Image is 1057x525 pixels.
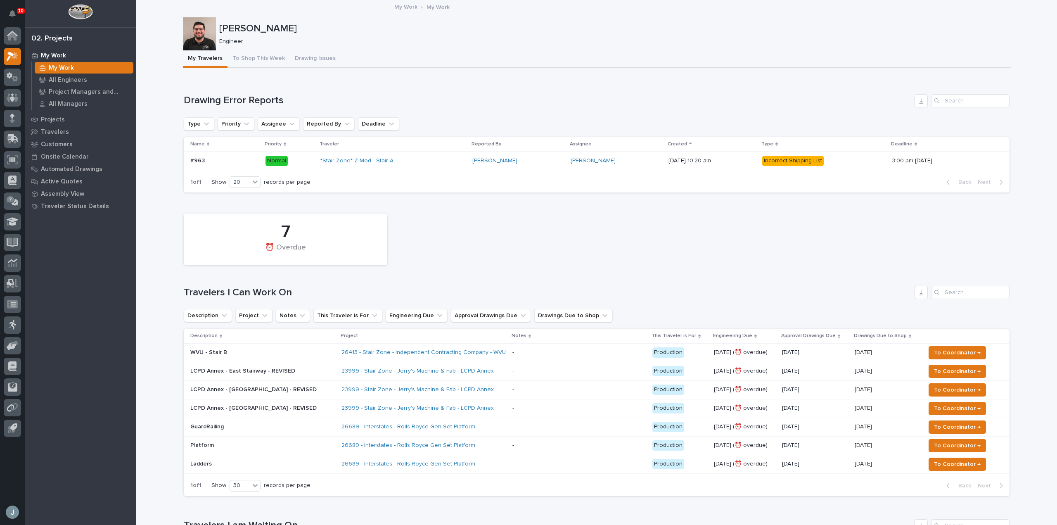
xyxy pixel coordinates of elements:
[184,436,1010,455] tr: Platform26689 - Interstates - Rolls Royce Gen Set Platform - Production[DATE] (⏰ overdue)[DATE][D...
[190,331,218,340] p: Description
[228,50,290,68] button: To Shop This Week
[891,140,912,149] p: Deadline
[10,10,21,23] div: Notifications10
[781,331,836,340] p: Approval Drawings Due
[472,157,517,164] a: [PERSON_NAME]
[184,362,1010,380] tr: LCPD Annex - East Stairway - REVISED23999 - Stair Zone - Jerry's Machine & Fab - LCPD Annex - Pro...
[427,2,450,11] p: My Work
[652,331,696,340] p: This Traveler is For
[341,461,475,468] a: 26689 - Interstates - Rolls Royce Gen Set Platform
[761,140,773,149] p: Type
[211,179,226,186] p: Show
[782,349,848,356] p: [DATE]
[184,287,911,299] h1: Travelers I Can Work On
[341,368,494,375] a: 23999 - Stair Zone - Jerry's Machine & Fab - LCPD Annex
[570,140,592,149] p: Assignee
[782,461,848,468] p: [DATE]
[713,331,752,340] p: Engineering Due
[974,178,1010,186] button: Next
[184,95,911,107] h1: Drawing Error Reports
[386,309,448,322] button: Engineering Due
[512,331,526,340] p: Notes
[49,100,88,108] p: All Managers
[652,440,684,451] div: Production
[512,349,514,356] div: -
[190,461,335,468] p: Ladders
[218,117,254,131] button: Priority
[219,38,1004,45] p: Engineer
[934,459,981,469] span: To Coordinator →
[32,86,136,97] a: Project Managers and Engineers
[929,402,986,415] button: To Coordinator →
[714,442,775,449] p: [DATE] (⏰ overdue)
[341,331,358,340] p: Project
[184,152,1010,170] tr: #963#963 Normal*Stair Zone* Z-Mod - Stair A [PERSON_NAME] [PERSON_NAME] [DATE] 10:20 amIncorrect ...
[512,442,514,449] div: -
[512,386,514,393] div: -
[394,2,417,11] a: My Work
[668,157,755,164] p: [DATE] 10:20 am
[41,52,66,59] p: My Work
[934,422,981,432] span: To Coordinator →
[211,482,226,489] p: Show
[934,366,981,376] span: To Coordinator →
[32,62,136,74] a: My Work
[184,455,1010,473] tr: Ladders26689 - Interstates - Rolls Royce Gen Set Platform - Production[DATE] (⏰ overdue)[DATE][DA...
[534,309,613,322] button: Drawings Due to Shop
[929,458,986,471] button: To Coordinator →
[198,243,373,261] div: ⏰ Overdue
[652,422,684,432] div: Production
[854,331,907,340] p: Drawings Due to Shop
[190,405,335,412] p: LCPD Annex - [GEOGRAPHIC_DATA] - REVISED
[190,386,335,393] p: LCPD Annex - [GEOGRAPHIC_DATA] - REVISED
[931,286,1010,299] input: Search
[41,128,69,136] p: Travelers
[313,309,382,322] button: This Traveler is For
[265,156,288,166] div: Normal
[451,309,531,322] button: Approval Drawings Due
[219,23,1007,35] p: [PERSON_NAME]
[230,178,250,187] div: 20
[855,347,874,356] p: [DATE]
[184,399,1010,418] tr: LCPD Annex - [GEOGRAPHIC_DATA] - REVISED23999 - Stair Zone - Jerry's Machine & Fab - LCPD Annex -...
[714,461,775,468] p: [DATE] (⏰ overdue)
[25,126,136,138] a: Travelers
[184,343,1010,362] tr: WVU - Stair B26413 - Stair Zone - Independent Contracting Company - WVU Stair Replacement - Produ...
[264,482,310,489] p: records per page
[668,140,687,149] p: Created
[931,94,1010,107] input: Search
[940,482,974,489] button: Back
[341,442,475,449] a: 26689 - Interstates - Rolls Royce Gen Set Platform
[782,368,848,375] p: [DATE]
[855,385,874,393] p: [DATE]
[855,459,874,468] p: [DATE]
[892,156,934,164] p: 3:00 pm [DATE]
[782,386,848,393] p: [DATE]
[978,178,996,186] span: Next
[184,309,232,322] button: Description
[652,459,684,469] div: Production
[41,166,102,173] p: Automated Drawings
[190,423,335,430] p: GuardRailing
[571,157,616,164] a: [PERSON_NAME]
[320,157,393,164] a: *Stair Zone* Z-Mod - Stair A
[198,222,373,242] div: 7
[714,349,775,356] p: [DATE] (⏰ overdue)
[341,386,494,393] a: 23999 - Stair Zone - Jerry's Machine & Fab - LCPD Annex
[32,98,136,109] a: All Managers
[978,482,996,489] span: Next
[49,88,130,96] p: Project Managers and Engineers
[652,366,684,376] div: Production
[782,423,848,430] p: [DATE]
[934,348,981,358] span: To Coordinator →
[855,422,874,430] p: [DATE]
[41,141,73,148] p: Customers
[762,156,824,166] div: Incorrect Shipping List
[258,117,300,131] button: Assignee
[358,117,399,131] button: Deadline
[4,5,21,22] button: Notifications
[341,349,556,356] a: 26413 - Stair Zone - Independent Contracting Company - WVU Stair Replacement
[190,442,335,449] p: Platform
[341,423,475,430] a: 26689 - Interstates - Rolls Royce Gen Set Platform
